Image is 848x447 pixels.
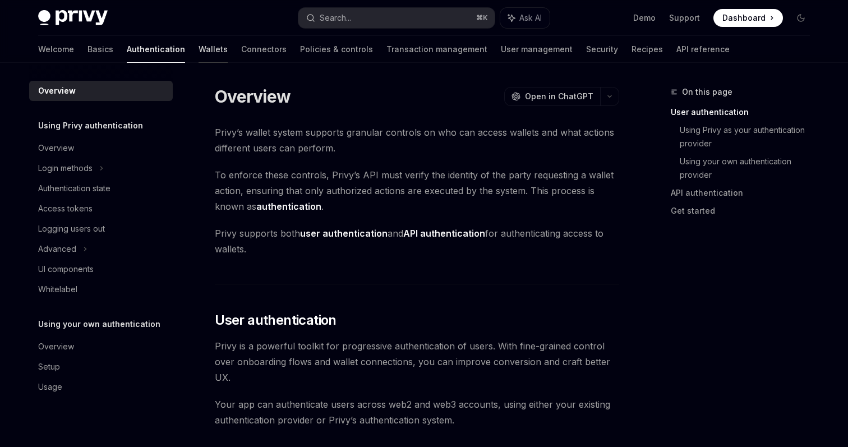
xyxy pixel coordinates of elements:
a: Wallets [199,36,228,63]
a: Overview [29,337,173,357]
div: Authentication state [38,182,110,195]
div: Login methods [38,162,93,175]
span: Your app can authenticate users across web2 and web3 accounts, using either your existing authent... [215,397,619,428]
a: Logging users out [29,219,173,239]
h5: Using Privy authentication [38,119,143,132]
a: Recipes [632,36,663,63]
a: Authentication [127,36,185,63]
a: Whitelabel [29,279,173,299]
img: dark logo [38,10,108,26]
span: Privy is a powerful toolkit for progressive authentication of users. With fine-grained control ov... [215,338,619,385]
span: Ask AI [519,12,542,24]
a: Connectors [241,36,287,63]
div: Access tokens [38,202,93,215]
a: Transaction management [386,36,487,63]
a: Basics [87,36,113,63]
div: Setup [38,360,60,374]
span: User authentication [215,311,337,329]
div: Whitelabel [38,283,77,296]
span: ⌘ K [476,13,488,22]
strong: user authentication [300,228,388,239]
span: Open in ChatGPT [525,91,593,102]
a: Demo [633,12,656,24]
div: Search... [320,11,351,25]
button: Search...⌘K [298,8,495,28]
button: Ask AI [500,8,550,28]
span: Privy’s wallet system supports granular controls on who can access wallets and what actions diffe... [215,125,619,156]
a: Get started [671,202,819,220]
div: Overview [38,84,76,98]
button: Open in ChatGPT [504,87,600,106]
a: API authentication [671,184,819,202]
a: Overview [29,138,173,158]
a: Using Privy as your authentication provider [680,121,819,153]
a: UI components [29,259,173,279]
a: Dashboard [713,9,783,27]
a: Welcome [38,36,74,63]
span: Dashboard [722,12,766,24]
div: Usage [38,380,62,394]
div: Advanced [38,242,76,256]
a: Policies & controls [300,36,373,63]
h5: Using your own authentication [38,317,160,331]
a: Overview [29,81,173,101]
button: Toggle dark mode [792,9,810,27]
a: Support [669,12,700,24]
div: UI components [38,262,94,276]
strong: API authentication [403,228,485,239]
a: User management [501,36,573,63]
a: Usage [29,377,173,397]
a: User authentication [671,103,819,121]
span: Privy supports both and for authenticating access to wallets. [215,225,619,257]
div: Overview [38,141,74,155]
a: Security [586,36,618,63]
a: Setup [29,357,173,377]
a: Using your own authentication provider [680,153,819,184]
div: Logging users out [38,222,105,236]
a: API reference [676,36,730,63]
div: Overview [38,340,74,353]
h1: Overview [215,86,291,107]
a: Access tokens [29,199,173,219]
strong: authentication [256,201,321,212]
span: On this page [682,85,732,99]
span: To enforce these controls, Privy’s API must verify the identity of the party requesting a wallet ... [215,167,619,214]
a: Authentication state [29,178,173,199]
